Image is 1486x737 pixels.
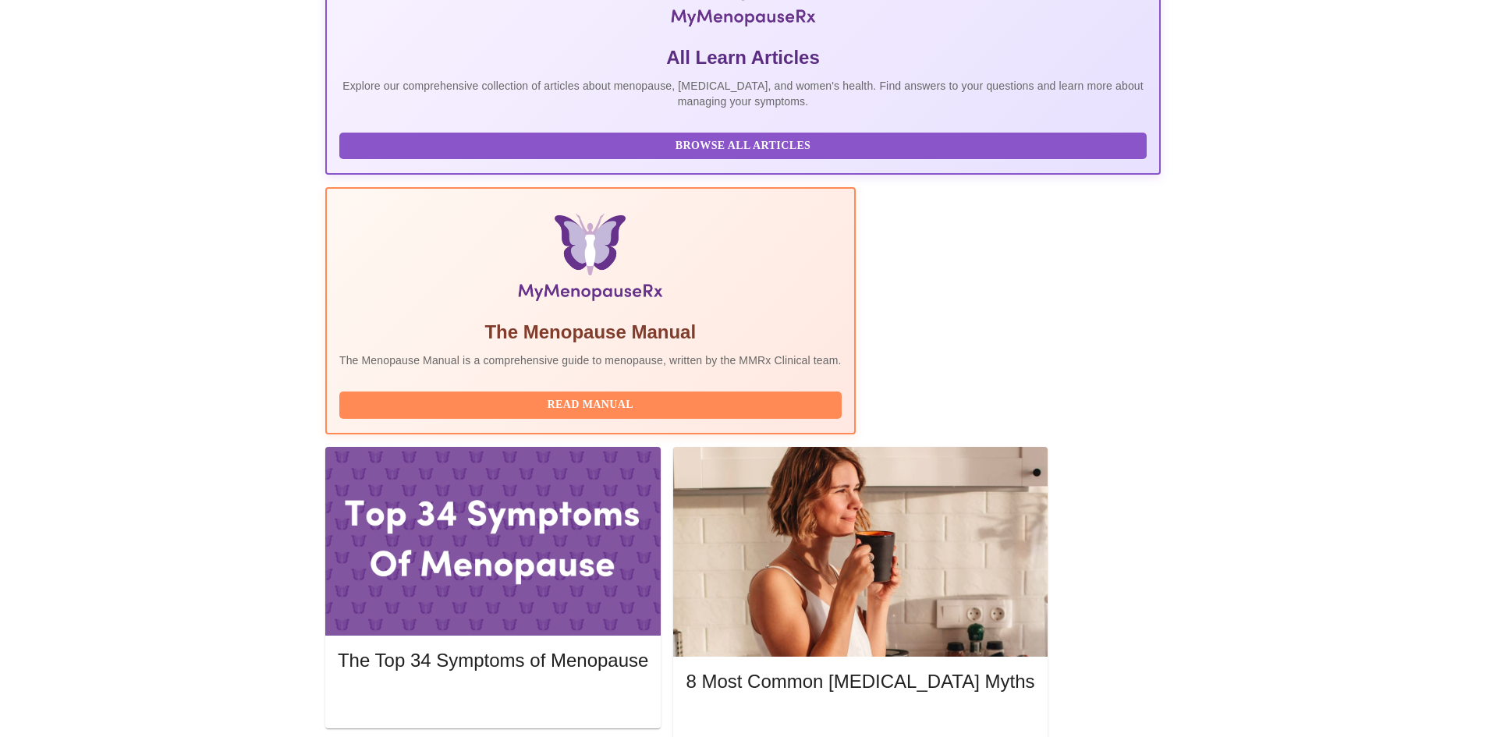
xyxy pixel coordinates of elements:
a: Read More [338,693,652,706]
a: Read Manual [339,397,846,410]
a: Read More [686,714,1038,728]
a: Browse All Articles [339,138,1151,151]
span: Read More [701,713,1019,732]
span: Read More [353,691,633,710]
h5: The Menopause Manual [339,320,842,345]
h5: 8 Most Common [MEDICAL_DATA] Myths [686,669,1034,694]
button: Read Manual [339,392,842,419]
p: The Menopause Manual is a comprehensive guide to menopause, written by the MMRx Clinical team. [339,353,842,368]
button: Read More [338,687,648,714]
img: Menopause Manual [419,214,761,307]
p: Explore our comprehensive collection of articles about menopause, [MEDICAL_DATA], and women's hea... [339,78,1147,109]
button: Browse All Articles [339,133,1147,160]
h5: All Learn Articles [339,45,1147,70]
h5: The Top 34 Symptoms of Menopause [338,648,648,673]
button: Read More [686,709,1034,736]
span: Browse All Articles [355,136,1131,156]
span: Read Manual [355,395,826,415]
